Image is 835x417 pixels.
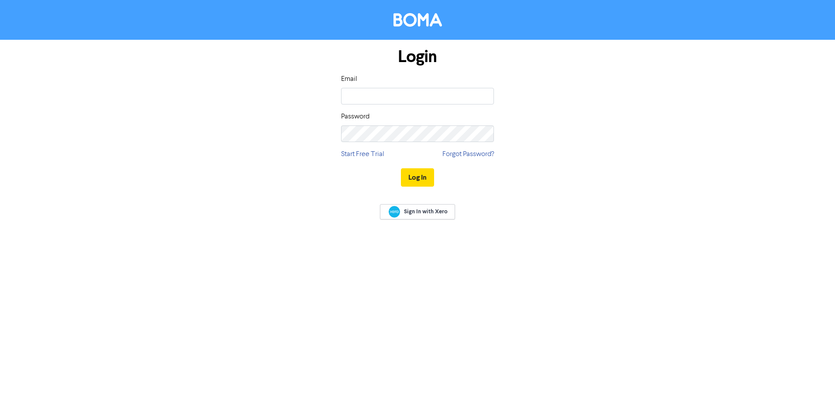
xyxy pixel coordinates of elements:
label: Email [341,74,357,84]
span: Sign In with Xero [404,208,448,215]
img: Xero logo [389,206,400,218]
a: Forgot Password? [442,149,494,160]
label: Password [341,111,369,122]
h1: Login [341,47,494,67]
a: Sign In with Xero [380,204,455,219]
img: BOMA Logo [393,13,442,27]
a: Start Free Trial [341,149,384,160]
button: Log In [401,168,434,187]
